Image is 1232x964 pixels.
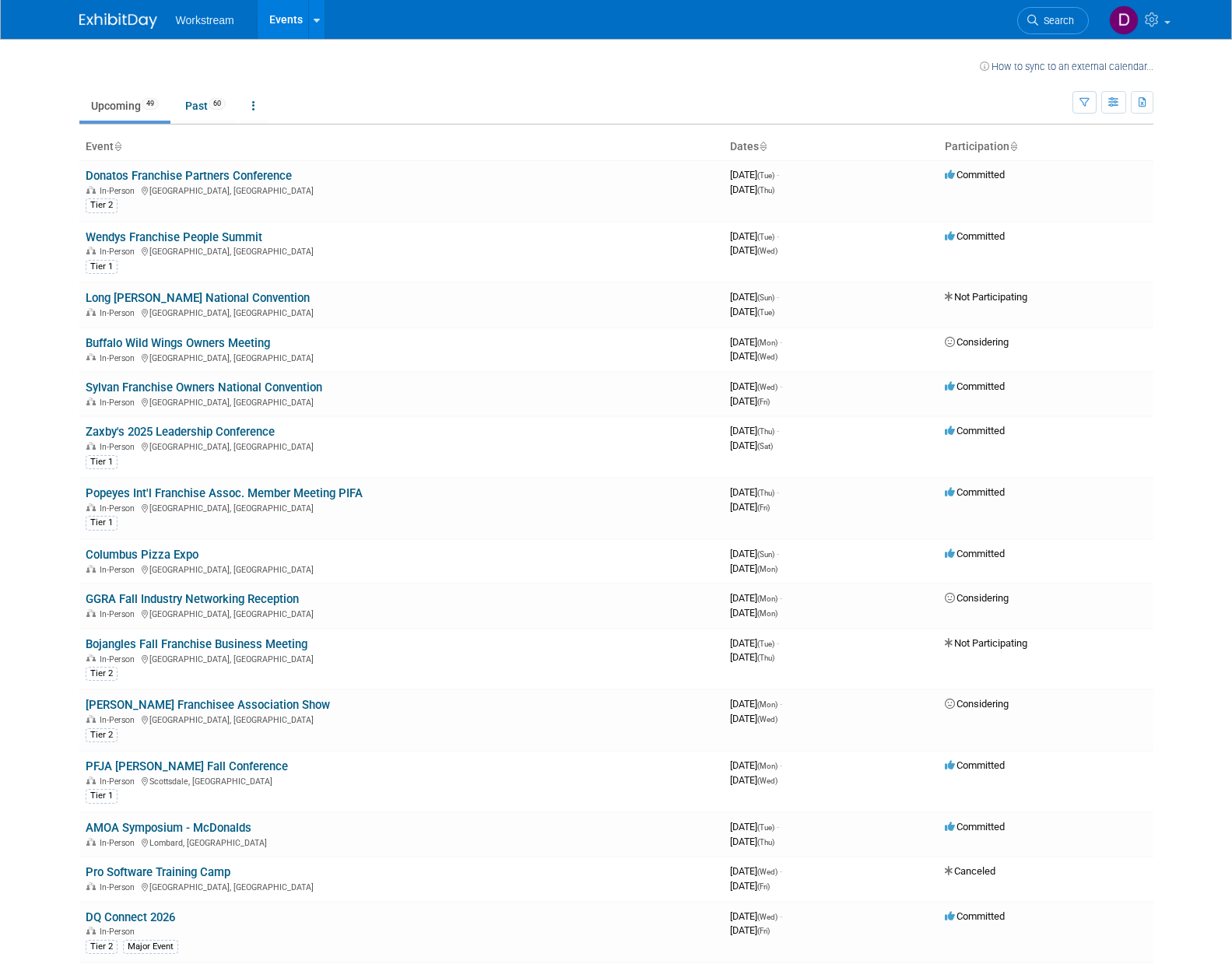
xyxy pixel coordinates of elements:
[757,823,774,832] span: (Tue)
[757,489,774,497] span: (Thu)
[86,563,718,575] div: [GEOGRAPHIC_DATA], [GEOGRAPHIC_DATA]
[86,186,96,194] img: In-Person Event
[777,548,779,559] span: -
[86,184,718,196] div: [GEOGRAPHIC_DATA], [GEOGRAPHIC_DATA]
[86,789,118,803] div: Tier 1
[757,565,777,573] span: (Mon)
[79,13,157,29] img: ExhibitDay
[86,882,96,890] img: In-Person Event
[100,186,139,196] span: In-Person
[757,882,770,891] span: (Fri)
[730,291,779,303] span: [DATE]
[86,940,118,954] div: Tier 2
[86,380,322,394] a: Sylvan Franchise Owners National Convention
[730,821,779,833] span: [DATE]
[757,503,770,512] span: (Fri)
[86,565,96,573] img: In-Person Event
[945,637,1027,649] span: Not Participating
[757,700,777,709] span: (Mon)
[86,308,96,316] img: In-Person Event
[780,910,782,922] span: -
[100,882,139,892] span: In-Person
[730,244,777,256] span: [DATE]
[730,184,774,195] span: [DATE]
[757,715,777,724] span: (Wed)
[86,425,275,439] a: Zaxby's 2025 Leadership Conference
[945,592,1009,604] span: Considering
[730,592,782,604] span: [DATE]
[757,383,777,391] span: (Wed)
[757,293,774,302] span: (Sun)
[780,698,782,710] span: -
[980,61,1153,72] a: How to sync to an external calendar...
[730,501,770,513] span: [DATE]
[86,516,118,530] div: Tier 1
[757,398,770,406] span: (Fri)
[86,927,96,934] img: In-Person Event
[757,654,774,662] span: (Thu)
[730,651,774,663] span: [DATE]
[86,503,96,511] img: In-Person Event
[757,186,774,195] span: (Thu)
[86,395,718,408] div: [GEOGRAPHIC_DATA], [GEOGRAPHIC_DATA]
[757,442,773,450] span: (Sat)
[86,667,118,681] div: Tier 2
[730,607,777,619] span: [DATE]
[86,455,118,469] div: Tier 1
[730,350,777,362] span: [DATE]
[945,910,1005,922] span: Committed
[730,395,770,407] span: [DATE]
[86,654,96,662] img: In-Person Event
[945,336,1009,348] span: Considering
[86,306,718,318] div: [GEOGRAPHIC_DATA], [GEOGRAPHIC_DATA]
[757,352,777,361] span: (Wed)
[100,776,139,787] span: In-Person
[86,442,96,450] img: In-Person Event
[86,398,96,405] img: In-Person Event
[777,637,779,649] span: -
[945,169,1005,181] span: Committed
[100,654,139,664] span: In-Person
[79,134,724,160] th: Event
[86,607,718,619] div: [GEOGRAPHIC_DATA], [GEOGRAPHIC_DATA]
[730,759,782,771] span: [DATE]
[780,336,782,348] span: -
[86,244,718,257] div: [GEOGRAPHIC_DATA], [GEOGRAPHIC_DATA]
[730,169,779,181] span: [DATE]
[759,140,767,152] a: Sort by Start Date
[777,169,779,181] span: -
[730,910,782,922] span: [DATE]
[945,486,1005,498] span: Committed
[79,91,170,121] a: Upcoming49
[730,774,777,786] span: [DATE]
[100,609,139,619] span: In-Person
[86,637,307,651] a: Bojangles Fall Franchise Business Meeting
[100,398,139,408] span: In-Person
[730,548,779,559] span: [DATE]
[86,776,96,784] img: In-Person Event
[945,548,1005,559] span: Committed
[730,230,779,242] span: [DATE]
[730,924,770,936] span: [DATE]
[777,291,779,303] span: -
[100,838,139,848] span: In-Person
[142,98,159,110] span: 49
[1109,5,1139,35] img: Dwight Smith
[777,230,779,242] span: -
[114,140,121,152] a: Sort by Event Name
[86,774,718,787] div: Scottsdale, [GEOGRAPHIC_DATA]
[757,838,774,847] span: (Thu)
[86,910,175,924] a: DQ Connect 2026
[945,759,1005,771] span: Committed
[100,353,139,363] span: In-Person
[86,592,299,606] a: GGRA Fall Industry Networking Reception
[86,501,718,514] div: [GEOGRAPHIC_DATA], [GEOGRAPHIC_DATA]
[945,425,1005,436] span: Committed
[123,940,178,954] div: Major Event
[945,821,1005,833] span: Committed
[86,351,718,363] div: [GEOGRAPHIC_DATA], [GEOGRAPHIC_DATA]
[730,880,770,892] span: [DATE]
[757,233,774,241] span: (Tue)
[730,486,779,498] span: [DATE]
[209,98,226,110] span: 60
